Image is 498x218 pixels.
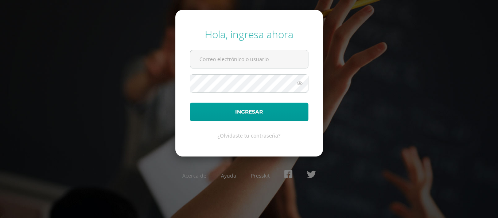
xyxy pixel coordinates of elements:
[251,172,270,179] a: Presskit
[190,27,308,41] div: Hola, ingresa ahora
[218,132,280,139] a: ¿Olvidaste tu contraseña?
[190,103,308,121] button: Ingresar
[182,172,206,179] a: Acerca de
[221,172,236,179] a: Ayuda
[190,50,308,68] input: Correo electrónico o usuario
